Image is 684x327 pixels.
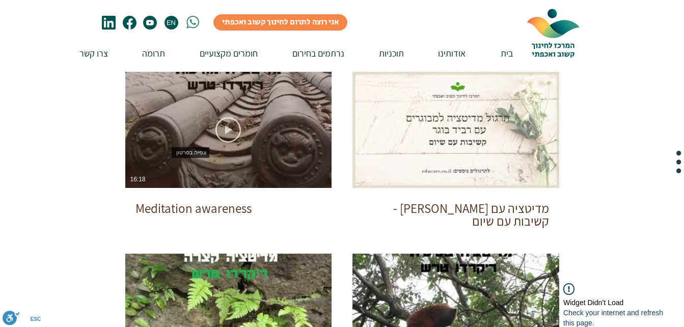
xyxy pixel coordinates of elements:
svg: youtube [143,16,157,30]
h3: Meditation awareness [135,200,252,215]
a: תרומה [116,39,173,68]
p: נרתמים בחירום [287,39,349,68]
p: תוכניות [374,39,409,68]
div: צפייה בסרטון [172,147,209,158]
p: חומרים מקצועיים [195,39,263,68]
div: Widget Didn’t Load [555,297,623,308]
span: אני רוצה לתרום לחינוך קשוב ואכפתי [222,17,339,28]
div: 16:18 [130,176,146,183]
a: אני רוצה לתרום לחינוך קשוב ואכפתי [213,14,347,31]
a: נרתמים בחירום [265,39,352,68]
svg: whatsapp [186,16,199,29]
p: בית [496,39,518,68]
div: 12:31 [358,176,373,183]
svg: פייסבוק [123,16,136,30]
button: Meditation awareness [125,188,332,215]
a: EN [165,16,178,30]
nav: אתר [53,39,521,68]
p: צרו קשר [74,39,113,68]
a: צרו קשר [53,39,116,68]
h3: מדיטציה עם [PERSON_NAME] - קשיבות עם שיום [363,200,549,228]
button: מדיטציה עם [PERSON_NAME] - קשיבות עם שיום [352,188,559,228]
button: צפייה בסרטון [215,117,241,143]
a: בית [473,39,521,68]
span: EN [165,19,177,26]
p: תרומה [137,39,170,68]
a: תוכניות [352,39,412,68]
p: אודותינו [433,39,471,68]
a: חומרים מקצועיים [173,39,265,68]
a: אודותינו [412,39,473,68]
